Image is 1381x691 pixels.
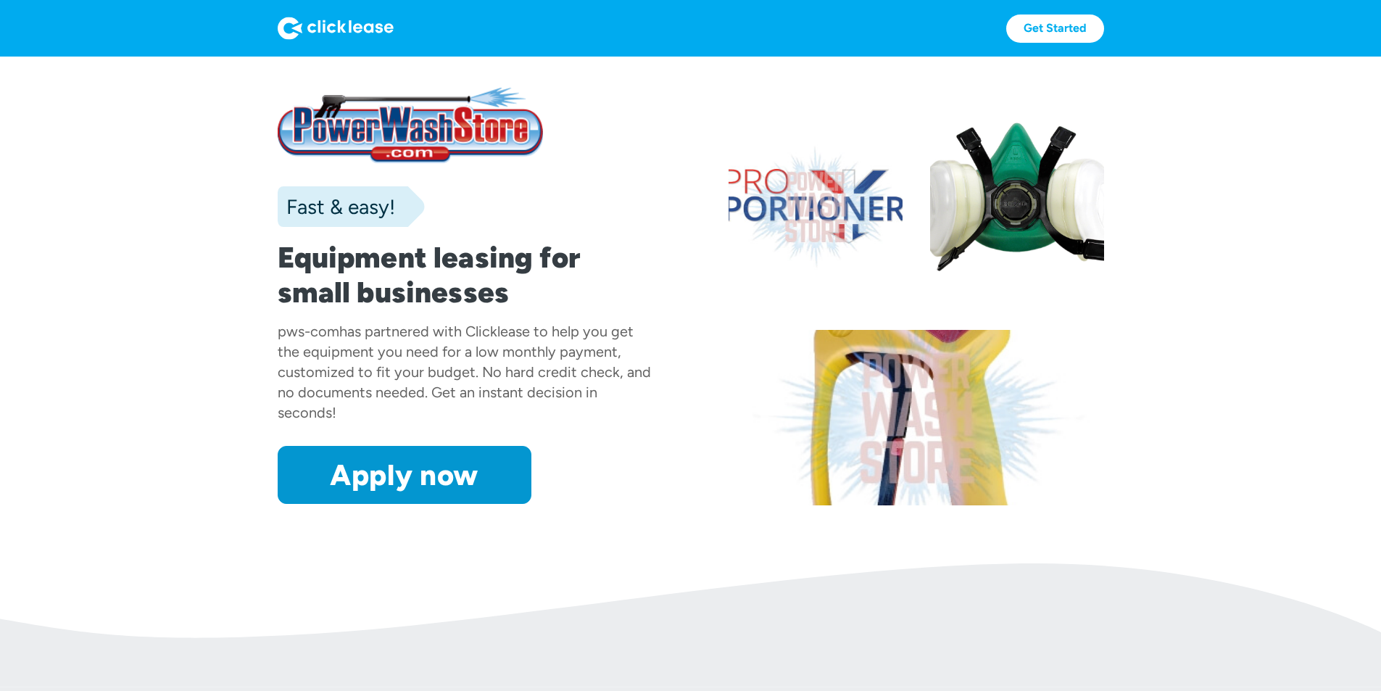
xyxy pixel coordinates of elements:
[278,17,394,40] img: Logo
[278,323,651,421] div: has partnered with Clicklease to help you get the equipment you need for a low monthly payment, c...
[1006,15,1104,43] a: Get Started
[278,446,531,504] a: Apply now
[278,192,395,221] div: Fast & easy!
[278,240,653,310] h1: Equipment leasing for small businesses
[278,323,339,340] div: pws-com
